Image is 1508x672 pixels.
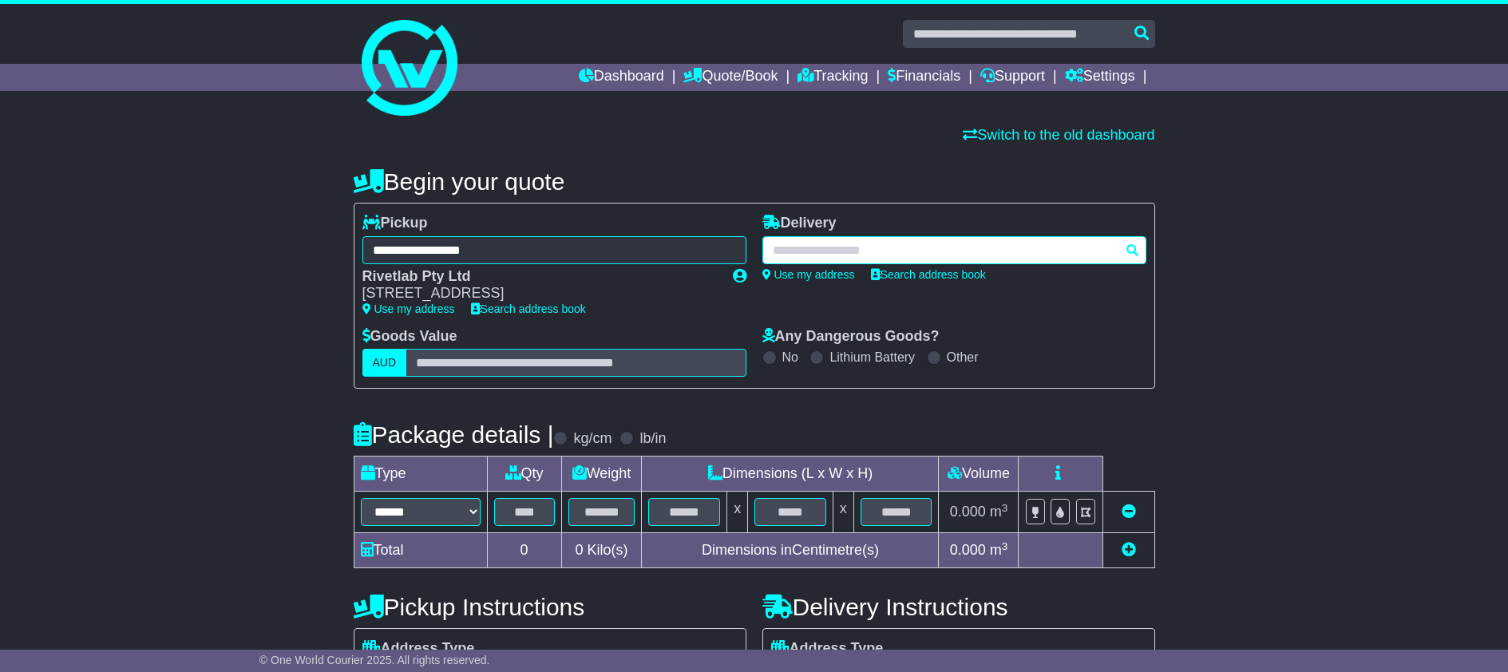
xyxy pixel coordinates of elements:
label: Lithium Battery [829,350,915,365]
span: m [990,542,1008,558]
label: lb/in [639,430,666,448]
a: Settings [1065,64,1135,91]
a: Use my address [762,268,855,281]
a: Remove this item [1122,504,1136,520]
td: Type [354,457,487,492]
span: 0.000 [950,504,986,520]
h4: Begin your quote [354,168,1155,195]
label: Address Type [362,640,475,658]
h4: Pickup Instructions [354,594,746,620]
h4: Package details | [354,421,554,448]
label: Address Type [771,640,884,658]
a: Use my address [362,302,455,315]
td: Dimensions in Centimetre(s) [642,533,939,568]
td: 0 [487,533,561,568]
div: [STREET_ADDRESS] [362,285,717,302]
typeahead: Please provide city [762,236,1146,264]
a: Tracking [798,64,868,91]
label: Other [947,350,979,365]
label: Delivery [762,215,837,232]
a: Add new item [1122,542,1136,558]
div: Rivetlab Pty Ltd [362,268,717,286]
a: Quote/Book [683,64,778,91]
span: © One World Courier 2025. All rights reserved. [259,654,490,666]
label: kg/cm [573,430,612,448]
td: Total [354,533,487,568]
td: Volume [939,457,1019,492]
label: No [782,350,798,365]
label: AUD [362,349,407,377]
a: Switch to the old dashboard [963,127,1154,143]
td: Dimensions (L x W x H) [642,457,939,492]
sup: 3 [1002,502,1008,514]
a: Financials [888,64,960,91]
sup: 3 [1002,540,1008,552]
label: Goods Value [362,328,457,346]
td: Kilo(s) [561,533,642,568]
a: Support [980,64,1045,91]
a: Dashboard [579,64,664,91]
span: 0 [575,542,583,558]
h4: Delivery Instructions [762,594,1155,620]
label: Any Dangerous Goods? [762,328,940,346]
span: 0.000 [950,542,986,558]
span: m [990,504,1008,520]
td: Weight [561,457,642,492]
label: Pickup [362,215,428,232]
td: x [833,492,853,533]
td: Qty [487,457,561,492]
a: Search address book [871,268,986,281]
td: x [727,492,748,533]
a: Search address book [471,302,586,315]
